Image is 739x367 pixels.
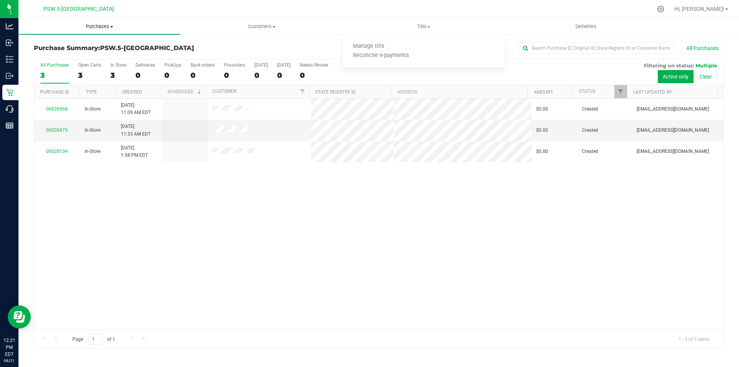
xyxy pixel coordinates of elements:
div: PickUps [164,62,181,68]
a: Last Updated By [633,89,672,95]
span: Reconcile e-payments [343,52,419,59]
a: Type [86,89,97,95]
inline-svg: Analytics [6,22,13,30]
input: 1 [88,333,102,345]
div: 0 [135,71,155,80]
span: Customers [181,23,342,30]
a: Purchase ID [40,89,69,95]
iframe: Resource center [8,305,31,328]
a: Amount [534,89,553,95]
a: Status [579,89,595,94]
button: Active only [658,70,694,83]
div: All Purchases [40,62,69,68]
span: Page of 1 [66,333,121,345]
div: 0 [277,71,291,80]
div: 3 [40,71,69,80]
inline-svg: Retail [6,89,13,96]
a: 00026973 [46,127,68,133]
div: Needs Review [300,62,328,68]
div: In Store [110,62,126,68]
span: [EMAIL_ADDRESS][DOMAIN_NAME] [637,106,709,113]
button: Clear [695,70,717,83]
div: 0 [164,71,181,80]
span: Created [582,106,598,113]
span: [DATE] 11:09 AM EDT [121,102,150,116]
span: 1 - 3 of 3 items [672,333,716,345]
a: Filter [614,85,627,98]
div: 0 [224,71,245,80]
span: $0.00 [536,127,548,134]
span: PSW.5-[GEOGRAPHIC_DATA] [43,6,114,12]
span: Hi, [PERSON_NAME]! [674,6,724,12]
a: Customers [181,18,343,35]
div: 3 [110,71,126,80]
a: Tills Manage tills Reconcile e-payments [343,18,505,35]
span: [DATE] 11:33 AM EDT [121,123,150,137]
a: Deliveries [505,18,667,35]
div: 0 [254,71,268,80]
div: 0 [300,71,328,80]
span: Filtering on status: [644,62,694,69]
a: 00028134 [46,149,68,154]
a: Scheduled [167,89,202,94]
span: [EMAIL_ADDRESS][DOMAIN_NAME] [637,127,709,134]
inline-svg: Inventory [6,55,13,63]
a: Ordered [122,89,142,95]
span: Multiple [696,62,717,69]
span: [EMAIL_ADDRESS][DOMAIN_NAME] [637,148,709,155]
span: In-Store [85,148,100,155]
p: 12:21 PM EDT [3,337,15,358]
span: Tills [343,23,505,30]
input: Search Purchase ID, Original ID, State Registry ID or Customer Name... [520,42,674,54]
inline-svg: Reports [6,122,13,129]
div: [DATE] [277,62,291,68]
inline-svg: Outbound [6,72,13,80]
span: Created [582,148,598,155]
div: [DATE] [254,62,268,68]
span: [DATE] 1:58 PM EDT [121,144,148,159]
div: Deliveries [135,62,155,68]
div: Back-orders [191,62,215,68]
a: 00026968 [46,106,68,112]
span: PSW.5-[GEOGRAPHIC_DATA] [100,44,194,52]
span: $0.00 [536,106,548,113]
div: Pre-orders [224,62,245,68]
p: 08/21 [3,358,15,364]
span: Purchases [19,23,180,30]
a: Customer [212,89,236,94]
div: 3 [78,71,101,80]
span: Deliveries [565,23,607,30]
th: Address [391,85,527,99]
h3: Purchase Summary: [34,45,264,52]
span: In-Store [85,127,100,134]
a: Filter [296,85,309,98]
a: Purchases [18,18,181,35]
inline-svg: Call Center [6,105,13,113]
div: Manage settings [656,5,665,13]
span: Created [582,127,598,134]
inline-svg: Inbound [6,39,13,47]
a: State Registry ID [315,89,356,95]
span: In-Store [85,106,100,113]
div: 0 [191,71,215,80]
span: Manage tills [343,43,395,50]
button: All Purchases [681,42,724,55]
div: Open Carts [78,62,101,68]
span: $0.00 [536,148,548,155]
